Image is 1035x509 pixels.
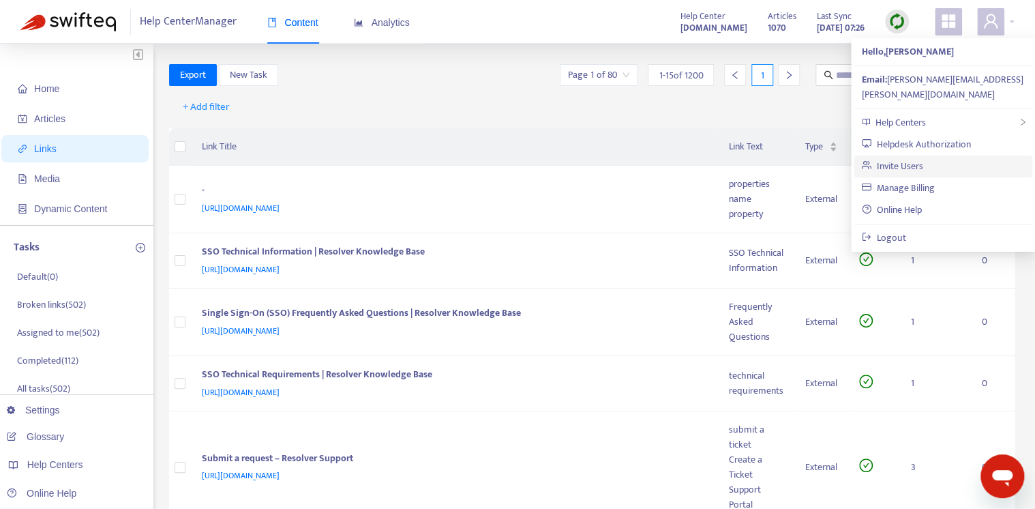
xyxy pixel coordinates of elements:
[17,381,70,396] p: All tasks ( 502 )
[859,459,873,472] span: check-circle
[729,452,783,482] div: Create a Ticket
[805,315,837,330] div: External
[859,375,873,388] span: check-circle
[900,233,971,289] td: 1
[862,72,887,87] strong: Email:
[18,144,27,154] span: link
[971,289,1015,356] td: 0
[34,83,59,94] span: Home
[230,68,267,83] span: New Task
[18,114,27,123] span: account-book
[1019,118,1027,126] span: right
[768,20,786,35] strong: 1070
[805,192,837,207] div: External
[267,18,277,27] span: book
[172,96,240,118] button: + Add filter
[982,13,999,29] span: user
[20,12,116,31] img: Swifteq
[862,44,954,59] strong: Hello, [PERSON_NAME]
[784,70,794,80] span: right
[751,64,773,86] div: 1
[848,128,900,166] th: Valid
[183,99,230,115] span: + Add filter
[824,70,833,80] span: search
[7,488,76,499] a: Online Help
[136,243,145,252] span: plus-circle
[862,136,971,152] a: Helpdesk Authorization
[169,64,217,86] button: Export
[817,20,865,35] strong: [DATE] 07:26
[17,325,100,340] p: Assigned to me ( 502 )
[7,405,60,416] a: Settings
[180,68,206,83] span: Export
[900,356,971,411] td: 1
[680,9,725,24] span: Help Center
[817,9,852,24] span: Last Sync
[17,297,86,312] p: Broken links ( 502 )
[729,422,783,452] div: submit a ticket
[805,139,826,154] span: Type
[888,13,905,30] img: sync.dc5367851b00ba804db3.png
[18,204,27,214] span: container
[971,233,1015,289] td: 0
[202,183,702,201] div: -
[729,300,783,345] div: Frequently Asked Questions
[940,13,957,29] span: appstore
[971,356,1015,411] td: 0
[862,202,922,218] a: Online Help
[354,17,410,28] span: Analytics
[34,143,57,154] span: Links
[202,386,280,399] span: [URL][DOMAIN_NAME]
[17,353,78,368] p: Completed ( 112 )
[140,9,237,35] span: Help Center Manager
[17,270,58,284] p: Default ( 0 )
[267,17,318,28] span: Content
[202,367,702,385] div: SSO Technical Requirements | Resolver Knowledge Base
[7,431,64,442] a: Glossary
[659,68,703,83] span: 1 - 15 of 1200
[202,451,702,469] div: Submit a request – Resolver Support
[202,201,280,215] span: [URL][DOMAIN_NAME]
[354,18,363,27] span: area-chart
[875,115,925,130] span: Help Centers
[862,72,1024,102] div: [PERSON_NAME][EMAIL_ADDRESS][PERSON_NAME][DOMAIN_NAME]
[202,324,280,338] span: [URL][DOMAIN_NAME]
[729,177,783,192] div: properties
[27,459,83,470] span: Help Centers
[862,180,935,196] a: Manage Billing
[768,9,796,24] span: Articles
[680,20,747,35] a: [DOMAIN_NAME]
[805,460,837,475] div: External
[202,263,280,276] span: [URL][DOMAIN_NAME]
[191,128,719,166] th: Link Title
[202,469,280,482] span: [URL][DOMAIN_NAME]
[862,158,923,174] a: Invite Users
[729,192,783,222] div: name property
[34,173,60,184] span: Media
[202,306,702,323] div: Single Sign-On (SSO) Frequently Asked Questions | Resolver Knowledge Base
[862,230,906,246] a: Logout
[202,244,702,262] div: SSO Technical Information | Resolver Knowledge Base
[729,246,783,276] div: SSO Technical Information
[729,368,783,398] div: technical requirements
[219,64,278,86] button: New Task
[18,84,27,93] span: home
[805,253,837,268] div: External
[980,454,1024,498] iframe: Button to launch messaging window
[859,314,873,328] span: check-circle
[859,252,873,266] span: check-circle
[18,174,27,184] span: file-image
[900,289,971,356] td: 1
[794,128,848,166] th: Type
[718,128,794,166] th: Link Text
[730,70,740,80] span: left
[34,113,65,124] span: Articles
[34,203,107,214] span: Dynamic Content
[805,376,837,391] div: External
[14,239,40,256] p: Tasks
